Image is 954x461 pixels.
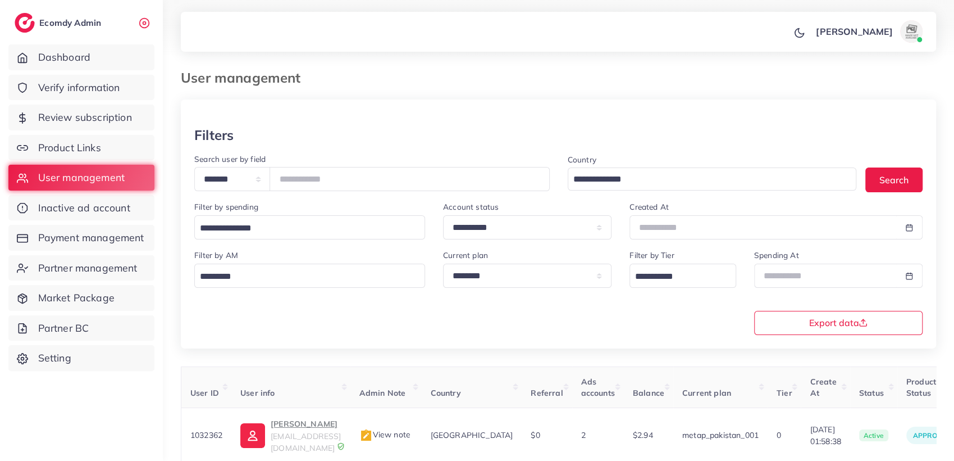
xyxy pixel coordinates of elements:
[633,388,664,398] span: Balance
[531,388,563,398] span: Referral
[359,388,406,398] span: Admin Note
[810,20,927,43] a: [PERSON_NAME]avatar
[8,195,154,221] a: Inactive ad account
[581,430,586,440] span: 2
[271,417,341,431] p: [PERSON_NAME]
[15,13,104,33] a: logoEcomdy Admin
[859,430,888,442] span: active
[38,170,125,185] span: User management
[194,201,258,213] label: Filter by spending
[8,135,154,161] a: Product Links
[38,80,120,95] span: Verify information
[906,377,936,398] span: Product Status
[682,388,731,398] span: Current plan
[271,431,341,453] span: [EMAIL_ADDRESS][DOMAIN_NAME]
[15,13,35,33] img: logo
[777,430,781,440] span: 0
[359,429,373,442] img: admin_note.cdd0b510.svg
[8,255,154,281] a: Partner management
[431,388,461,398] span: Country
[38,141,101,155] span: Product Links
[443,250,488,261] label: Current plan
[777,388,792,398] span: Tier
[859,388,884,398] span: Status
[754,311,923,335] button: Export data
[181,70,309,86] h3: User management
[682,430,759,440] span: metap_pakistan_001
[240,417,341,454] a: [PERSON_NAME][EMAIL_ADDRESS][DOMAIN_NAME]
[629,250,674,261] label: Filter by Tier
[240,388,275,398] span: User info
[194,264,425,288] div: Search for option
[194,153,266,165] label: Search user by field
[531,430,540,440] span: $0
[38,261,138,275] span: Partner management
[8,285,154,311] a: Market Package
[8,225,154,251] a: Payment management
[631,268,722,286] input: Search for option
[568,168,857,191] div: Search for option
[8,165,154,191] a: User management
[240,423,265,448] img: ic-user-info.36bf1079.svg
[810,424,841,447] span: [DATE] 01:58:38
[190,430,222,440] span: 1032362
[38,291,115,305] span: Market Package
[337,442,345,450] img: 9CAL8B2pu8EFxCJHYAAAAldEVYdGRhdGU6Y3JlYXRlADIwMjItMTItMDlUMDQ6NTg6MzkrMDA6MDBXSlgLAAAAJXRFWHRkYXR...
[8,105,154,130] a: Review subscription
[194,250,238,261] label: Filter by AM
[38,321,89,336] span: Partner BC
[568,154,596,165] label: Country
[8,75,154,101] a: Verify information
[8,315,154,341] a: Partner BC
[810,377,836,398] span: Create At
[581,377,615,398] span: Ads accounts
[629,264,736,288] div: Search for option
[443,201,499,213] label: Account status
[633,430,653,440] span: $2.94
[569,171,842,188] input: Search for option
[38,110,132,125] span: Review subscription
[190,388,219,398] span: User ID
[359,430,410,440] span: View note
[38,201,130,215] span: Inactive ad account
[431,430,513,440] span: [GEOGRAPHIC_DATA]
[629,201,669,213] label: Created At
[754,250,799,261] label: Spending At
[194,215,425,239] div: Search for option
[913,431,951,440] span: approved
[8,44,154,70] a: Dashboard
[8,345,154,371] a: Setting
[38,231,144,245] span: Payment management
[39,17,104,28] h2: Ecomdy Admin
[38,351,71,365] span: Setting
[196,268,410,286] input: Search for option
[865,168,923,192] button: Search
[196,220,410,237] input: Search for option
[38,50,90,65] span: Dashboard
[194,127,234,143] h3: Filters
[816,25,893,38] p: [PERSON_NAME]
[900,20,923,43] img: avatar
[809,318,868,327] span: Export data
